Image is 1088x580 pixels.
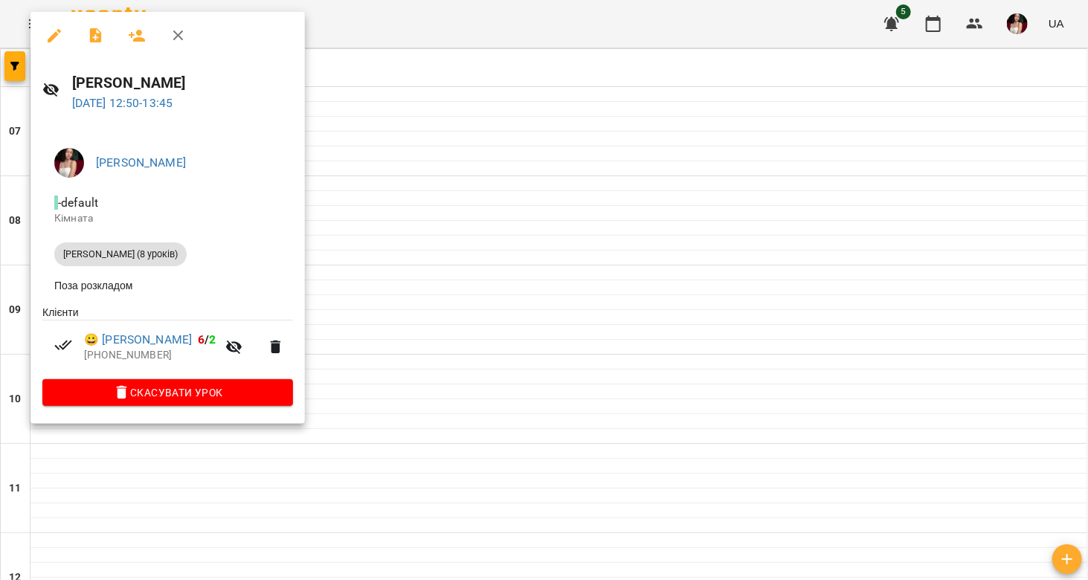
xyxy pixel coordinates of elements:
[84,348,216,363] p: [PHONE_NUMBER]
[84,331,192,349] a: 😀 [PERSON_NAME]
[72,71,294,94] h6: [PERSON_NAME]
[42,272,293,299] li: Поза розкладом
[198,332,216,347] b: /
[54,384,281,402] span: Скасувати Урок
[54,196,101,210] span: - default
[54,248,187,261] span: [PERSON_NAME] (8 уроків)
[96,155,186,170] a: [PERSON_NAME]
[54,211,281,226] p: Кімната
[198,332,205,347] span: 6
[42,379,293,406] button: Скасувати Урок
[54,336,72,354] svg: Візит сплачено
[42,305,293,379] ul: Клієнти
[54,148,84,178] img: 59be0d6c32f31d9bcb4a2b9b97589b8b.jpg
[72,96,173,110] a: [DATE] 12:50-13:45
[210,332,216,347] span: 2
